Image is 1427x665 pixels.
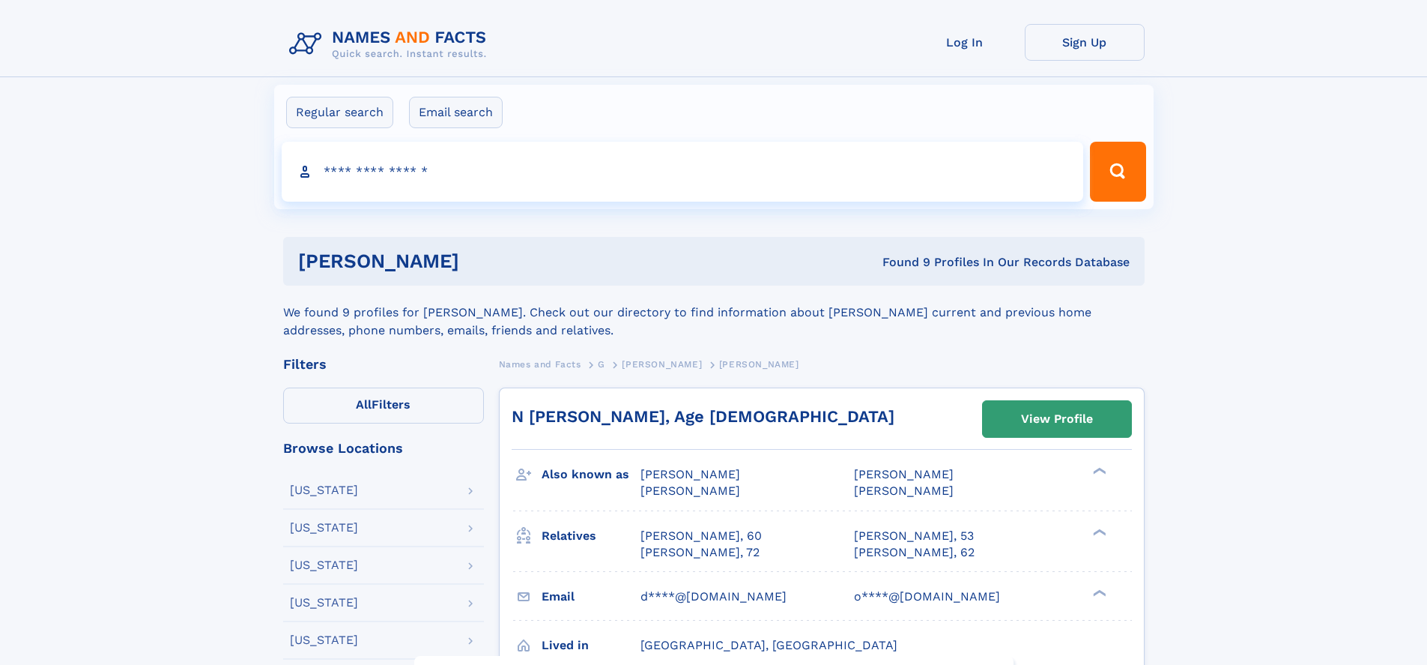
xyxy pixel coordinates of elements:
[298,252,671,271] h1: [PERSON_NAME]
[983,401,1131,437] a: View Profile
[282,142,1084,202] input: search input
[1090,142,1145,202] button: Search Button
[640,528,762,544] a: [PERSON_NAME], 60
[542,633,640,658] h3: Lived in
[1089,588,1107,598] div: ❯
[283,388,484,424] label: Filters
[283,286,1145,340] div: We found 9 profiles for [PERSON_NAME]. Check out our directory to find information about [PERSON_...
[290,597,358,609] div: [US_STATE]
[499,355,581,373] a: Names and Facts
[598,355,605,373] a: G
[283,24,499,64] img: Logo Names and Facts
[512,407,894,426] a: N [PERSON_NAME], Age [DEMOGRAPHIC_DATA]
[1089,527,1107,537] div: ❯
[542,462,640,487] h3: Also known as
[290,634,358,646] div: [US_STATE]
[670,254,1130,271] div: Found 9 Profiles In Our Records Database
[1025,24,1145,61] a: Sign Up
[290,522,358,534] div: [US_STATE]
[286,97,393,128] label: Regular search
[542,584,640,610] h3: Email
[640,467,740,481] span: [PERSON_NAME]
[290,559,358,571] div: [US_STATE]
[1021,402,1093,436] div: View Profile
[622,359,702,370] span: [PERSON_NAME]
[1089,466,1107,476] div: ❯
[905,24,1025,61] a: Log In
[409,97,503,128] label: Email search
[622,355,702,373] a: [PERSON_NAME]
[640,638,897,652] span: [GEOGRAPHIC_DATA], [GEOGRAPHIC_DATA]
[542,523,640,549] h3: Relatives
[854,484,954,498] span: [PERSON_NAME]
[719,359,799,370] span: [PERSON_NAME]
[283,358,484,371] div: Filters
[290,484,358,496] div: [US_STATE]
[283,442,484,455] div: Browse Locations
[854,544,975,561] a: [PERSON_NAME], 62
[640,484,740,498] span: [PERSON_NAME]
[854,467,954,481] span: [PERSON_NAME]
[854,528,974,544] a: [PERSON_NAME], 53
[356,397,372,412] span: All
[598,359,605,370] span: G
[640,544,760,561] a: [PERSON_NAME], 72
